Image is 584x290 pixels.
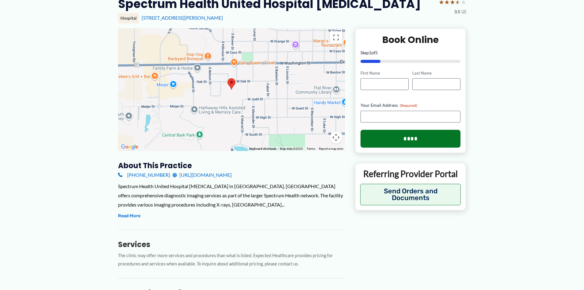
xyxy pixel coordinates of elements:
[118,161,345,170] h3: About this practice
[118,182,345,209] div: Spectrum Health United Hospital [MEDICAL_DATA] in [GEOGRAPHIC_DATA], [GEOGRAPHIC_DATA] offers com...
[118,240,345,249] h3: Services
[360,184,461,205] button: Send Orders and Documents
[361,70,409,76] label: First Name
[120,143,140,151] img: Google
[319,147,343,150] a: Report a map error
[118,252,345,268] p: The clinic may offer more services and procedures than what is listed. Expected Healthcare provid...
[400,103,417,108] span: (Required)
[249,147,276,151] button: Keyboard shortcuts
[330,31,342,44] button: Toggle fullscreen view
[369,50,371,55] span: 1
[361,34,461,46] h2: Book Online
[361,102,461,108] label: Your Email Address
[118,170,170,180] a: [PHONE_NUMBER]
[280,147,303,150] span: Map data ©2025
[142,15,223,21] a: [STREET_ADDRESS][PERSON_NAME]
[118,13,139,23] div: Hospital
[361,51,461,55] p: Step of
[375,50,378,55] span: 5
[412,70,460,76] label: Last Name
[330,131,342,144] button: Map camera controls
[120,143,140,151] a: Open this area in Google Maps (opens a new window)
[173,170,232,180] a: [URL][DOMAIN_NAME]
[307,147,315,150] a: Terms (opens in new tab)
[454,8,460,16] span: 3.5
[118,212,140,220] button: Read More
[360,168,461,179] p: Referring Provider Portal
[461,8,466,16] span: (2)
